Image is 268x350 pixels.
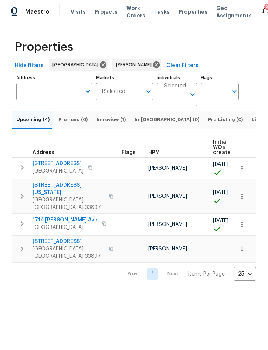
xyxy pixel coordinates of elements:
span: [DATE] [213,218,228,223]
label: Markets [96,76,153,80]
div: 25 [234,264,256,284]
button: Open [229,86,240,97]
span: Upcoming (4) [16,116,50,124]
span: [PERSON_NAME] [148,194,187,199]
label: Individuals [157,76,197,80]
span: 1714 [PERSON_NAME] Ave [33,216,98,224]
span: [GEOGRAPHIC_DATA], [GEOGRAPHIC_DATA] 33897 [33,196,105,211]
span: Initial WOs created [213,140,234,155]
span: [PERSON_NAME] [116,61,155,69]
label: Flags [201,76,239,80]
nav: Pagination Navigation [121,267,256,281]
p: Items Per Page [188,270,225,278]
span: Visits [71,8,86,16]
span: Properties [179,8,207,16]
span: In-[GEOGRAPHIC_DATA] (0) [135,116,199,124]
span: Pre-Listing (0) [208,116,243,124]
span: [STREET_ADDRESS] [33,160,84,167]
a: Goto page 1 [147,268,158,280]
span: Pre-reno (0) [58,116,88,124]
span: Properties [15,43,73,51]
span: 1 Selected [101,89,125,95]
span: Flags [122,150,136,155]
span: [DATE] [213,162,228,167]
span: 1 Selected [162,83,186,89]
span: In-review (1) [96,116,126,124]
span: Work Orders [126,4,145,19]
label: Address [16,76,92,80]
div: [PERSON_NAME] [112,59,161,71]
span: Address [33,150,54,155]
span: [STREET_ADDRESS] [33,238,105,245]
span: [GEOGRAPHIC_DATA], [GEOGRAPHIC_DATA] 33897 [33,245,105,260]
span: [DATE] [213,190,228,195]
span: HPM [148,150,160,155]
span: [PERSON_NAME] [148,222,187,227]
span: [GEOGRAPHIC_DATA] [33,167,84,175]
button: Hide filters [12,59,47,73]
button: Open [187,89,198,100]
span: [GEOGRAPHIC_DATA] [33,224,98,231]
span: [STREET_ADDRESS][US_STATE] [33,181,105,196]
span: Projects [95,8,118,16]
span: Hide filters [15,61,44,70]
span: [GEOGRAPHIC_DATA] [52,61,101,69]
button: Clear Filters [163,59,201,73]
button: Open [143,86,154,97]
span: Maestro [25,8,50,16]
span: Tasks [154,9,170,14]
span: [PERSON_NAME] [148,166,187,171]
span: Clear Filters [166,61,199,70]
span: Geo Assignments [216,4,252,19]
div: [GEOGRAPHIC_DATA] [49,59,108,71]
button: Open [83,86,93,97]
span: [PERSON_NAME] [148,246,187,251]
